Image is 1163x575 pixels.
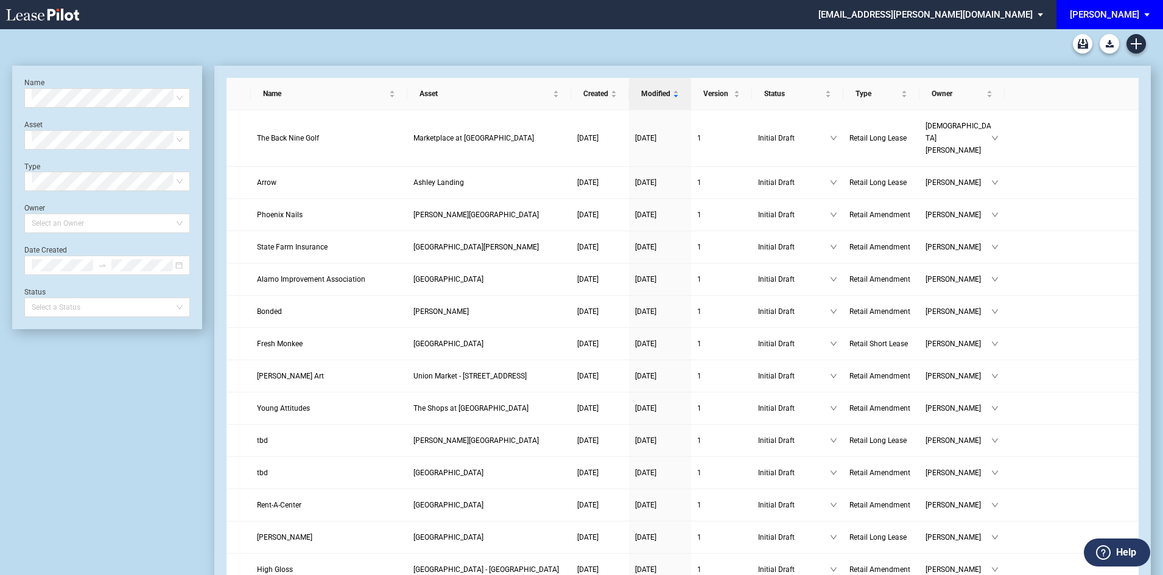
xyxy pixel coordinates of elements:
span: down [991,405,999,412]
a: Arrow [257,176,401,189]
span: [DATE] [577,307,599,316]
span: Retail Amendment [849,469,910,477]
a: [DATE] [577,305,623,318]
a: Retail Long Lease [849,531,913,543]
th: Created [571,78,629,110]
span: [DATE] [635,307,656,316]
span: Montgomery Village Crossing [413,211,539,219]
span: Uptown Park - East [413,565,559,574]
a: Create new document [1126,34,1146,54]
span: Atherton [413,307,469,316]
a: Union Market - [STREET_ADDRESS] [413,370,565,382]
span: Springdale Shopping Center [413,501,483,509]
label: Owner [24,204,45,212]
span: [DATE] [577,469,599,477]
span: Freshfields Village [413,469,483,477]
a: [DATE] [577,241,623,253]
span: [DATE] [635,469,656,477]
a: 1 [697,531,746,543]
span: down [991,501,999,509]
a: 1 [697,467,746,479]
label: Status [24,288,46,296]
span: Retail Amendment [849,211,910,219]
span: [PERSON_NAME] [926,241,991,253]
a: Bonded [257,305,401,318]
a: The Back Nine Golf [257,132,401,144]
a: Retail Amendment [849,499,913,511]
a: [DATE] [577,132,623,144]
th: Modified [629,78,691,110]
span: Andrews Square [413,436,539,445]
a: [PERSON_NAME][GEOGRAPHIC_DATA] [413,209,565,221]
a: Retail Long Lease [849,434,913,447]
span: The Shops at La Jolla Village [413,404,529,413]
span: down [830,372,837,380]
span: 1 [697,565,701,574]
span: 1 [697,307,701,316]
span: [DATE] [635,501,656,509]
a: [DATE] [635,338,685,350]
a: Retail Amendment [849,370,913,382]
span: Maggie Michael Art [257,372,324,380]
span: Retail Long Lease [849,533,907,542]
span: down [830,566,837,573]
span: Asset [420,88,550,100]
a: [DATE] [577,434,623,447]
span: [PERSON_NAME] [926,176,991,189]
a: [PERSON_NAME] [413,305,565,318]
span: to [98,261,107,270]
span: down [991,372,999,380]
a: 1 [697,305,746,318]
span: [DATE] [577,178,599,187]
span: [PERSON_NAME] [926,499,991,511]
span: down [830,534,837,541]
span: Retail Short Lease [849,340,908,348]
a: Retail Short Lease [849,338,913,350]
span: [PERSON_NAME] [926,370,991,382]
span: Retail Amendment [849,404,910,413]
a: 1 [697,499,746,511]
a: [DATE] [577,273,623,285]
a: [GEOGRAPHIC_DATA][PERSON_NAME] [413,241,565,253]
span: [DATE] [577,533,599,542]
span: 1 [697,501,701,509]
span: 1 [697,275,701,284]
span: Retail Long Lease [849,436,907,445]
a: Alamo Improvement Association [257,273,401,285]
span: down [991,308,999,315]
a: Retail Long Lease [849,176,913,189]
a: Retail Amendment [849,305,913,318]
a: [DATE] [577,176,623,189]
span: 1 [697,211,701,219]
label: Type [24,162,40,171]
a: [DATE] [577,209,623,221]
span: down [991,134,999,142]
th: Type [843,78,919,110]
a: 1 [697,434,746,447]
span: down [991,211,999,218]
span: Union Market - 1271 5th Street NE [413,372,527,380]
a: Ashley Landing [413,176,565,189]
span: Initial Draft [758,531,830,543]
span: Alamo Improvement Association [257,275,365,284]
span: down [991,566,999,573]
span: Retail Amendment [849,243,910,251]
a: Fresh Monkee [257,338,401,350]
span: Modified [641,88,670,100]
span: Retail Amendment [849,372,910,380]
a: [DATE] [635,132,685,144]
span: State Farm Insurance [257,243,328,251]
span: Phoenix Nails [257,211,303,219]
span: 1 [697,533,701,542]
span: Initial Draft [758,434,830,447]
span: Initial Draft [758,176,830,189]
a: Marketplace at [GEOGRAPHIC_DATA] [413,132,565,144]
th: Status [752,78,843,110]
span: 1 [697,134,701,142]
th: Owner [919,78,1005,110]
a: 1 [697,338,746,350]
span: Initial Draft [758,209,830,221]
span: 1 [697,372,701,380]
span: Freshfields Village [413,533,483,542]
label: Asset [24,120,43,129]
